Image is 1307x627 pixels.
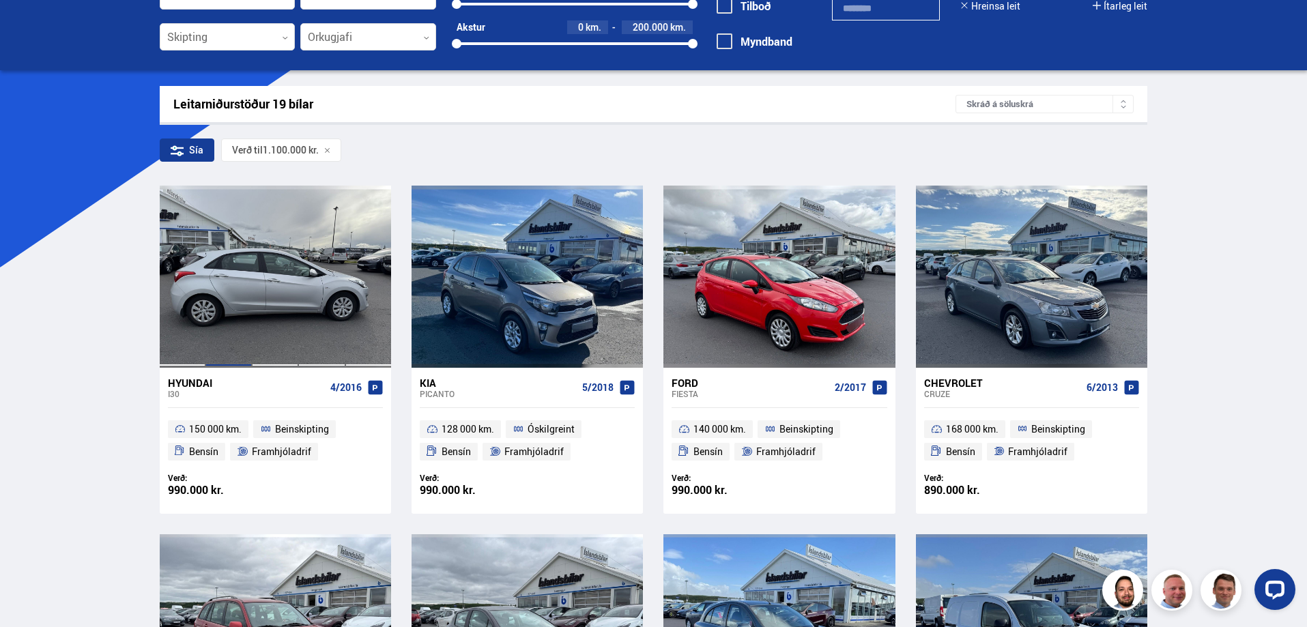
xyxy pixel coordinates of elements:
div: i30 [168,389,325,398]
a: Kia Picanto 5/2018 128 000 km. Óskilgreint Bensín Framhjóladrif Verð: 990.000 kr. [412,368,643,514]
div: 990.000 kr. [672,484,779,496]
span: Bensín [693,443,723,460]
div: Verð: [420,473,528,483]
span: 128 000 km. [442,421,494,437]
span: Framhjóladrif [1008,443,1067,460]
img: nhp88E3Fdnt1Opn2.png [1104,572,1145,613]
div: Leitarniðurstöður 19 bílar [173,97,956,111]
iframe: LiveChat chat widget [1244,564,1301,621]
span: Framhjóladrif [504,443,564,460]
span: Verð til [232,145,263,156]
span: Framhjóladrif [756,443,816,460]
span: 2/2017 [835,382,866,393]
span: 5/2018 [582,382,614,393]
span: 6/2013 [1087,382,1118,393]
div: Chevrolet [924,377,1081,389]
span: 1.100.000 kr. [263,145,319,156]
a: Chevrolet Cruze 6/2013 168 000 km. Beinskipting Bensín Framhjóladrif Verð: 890.000 kr. [916,368,1147,514]
a: Ford Fiesta 2/2017 140 000 km. Beinskipting Bensín Framhjóladrif Verð: 990.000 kr. [663,368,895,514]
div: Sía [160,138,214,162]
div: Ford [672,377,829,389]
img: FbJEzSuNWCJXmdc-.webp [1203,572,1244,613]
span: Beinskipting [275,421,329,437]
div: Fiesta [672,389,829,398]
div: 990.000 kr. [168,484,276,496]
span: km. [586,22,601,33]
span: Bensín [189,443,218,460]
img: siFngHWaQ9KaOqBr.png [1153,572,1194,613]
span: 150 000 km. [189,421,242,437]
span: 0 [578,20,584,33]
span: km. [670,22,686,33]
div: 890.000 kr. [924,484,1032,496]
div: Skráð á söluskrá [956,95,1134,113]
a: Hyundai i30 4/2016 150 000 km. Beinskipting Bensín Framhjóladrif Verð: 990.000 kr. [160,368,391,514]
div: Cruze [924,389,1081,398]
div: Hyundai [168,377,325,389]
span: 140 000 km. [693,421,746,437]
label: Myndband [717,35,792,48]
span: Bensín [946,443,975,460]
button: Hreinsa leit [960,1,1020,12]
span: Framhjóladrif [252,443,311,460]
span: Bensín [442,443,471,460]
div: Verð: [924,473,1032,483]
span: 200.000 [633,20,668,33]
div: 990.000 kr. [420,484,528,496]
span: Óskilgreint [528,421,575,437]
div: Verð: [168,473,276,483]
span: 168 000 km. [946,421,999,437]
button: Ítarleg leit [1093,1,1147,12]
span: 4/2016 [330,382,362,393]
span: Beinskipting [1031,421,1085,437]
div: Verð: [672,473,779,483]
div: Akstur [457,22,485,33]
div: Kia [420,377,577,389]
span: Beinskipting [779,421,833,437]
div: Picanto [420,389,577,398]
